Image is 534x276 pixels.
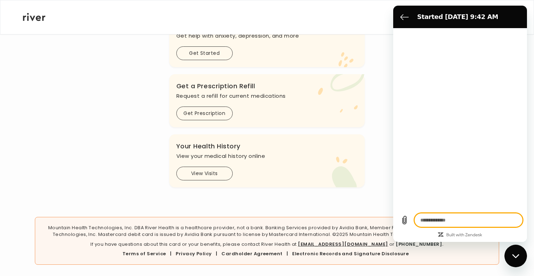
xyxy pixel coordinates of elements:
p: Request a refill for current medications [176,91,358,101]
div: | | | [41,250,494,257]
h3: Get a Prescription Refill [176,81,358,91]
iframe: Messaging window [393,6,527,242]
button: Get Prescription [176,107,233,120]
button: Get Started [176,46,233,60]
button: View Visits [176,167,233,180]
h3: Your Health History [176,141,358,151]
p: Mountain Health Technologies, Inc. DBA River Health is a healthcare provider, not a bank. Banking... [41,224,494,238]
a: Electronic Records and Signature Disclosure [292,250,409,257]
a: Terms of Service [122,250,166,257]
a: Privacy Policy [176,250,212,257]
a: [EMAIL_ADDRESS][DOMAIN_NAME] [298,241,388,248]
p: Get help with anxiety, depression, and more [176,31,358,41]
p: View your medical history online [176,151,358,161]
iframe: Button to launch messaging window, conversation in progress [504,245,527,267]
a: [PHONE_NUMBER]. [396,241,443,248]
p: If you have questions about this card or your benefits, please contact River Health at or [41,241,494,248]
a: Cardholder Agreement [221,250,283,257]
